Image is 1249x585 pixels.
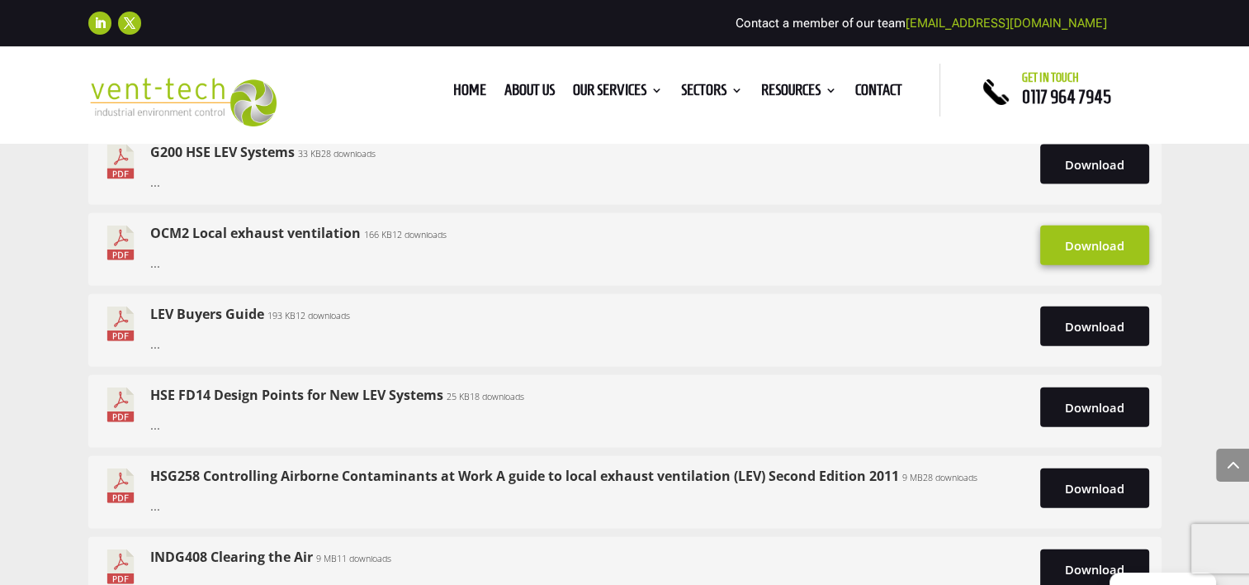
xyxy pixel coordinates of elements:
[316,553,391,564] span: 9 MB 11 downloads
[150,388,1040,435] div: ...
[267,310,350,321] span: 193 KB 12 downloads
[101,468,140,503] img: Icon
[902,472,977,483] span: 9 MB 28 downloads
[150,386,443,404] a: HSE FD14 Design Points for New LEV Systems
[504,84,555,102] a: About us
[855,84,902,102] a: Contact
[150,224,361,242] a: OCM2 Local exhaust ventilation
[150,548,313,566] a: INDG408 Clearing the Air
[364,229,447,240] span: 166 KB 12 downloads
[1040,145,1149,184] a: Download
[150,305,264,323] a: LEV Buyers Guide
[101,226,140,260] img: Icon
[761,84,837,102] a: Resources
[150,145,1040,193] div: ...
[150,468,1040,516] div: ...
[736,16,1107,31] span: Contact a member of our team
[1040,307,1149,346] a: Download
[1040,468,1149,508] a: Download
[101,145,140,179] img: Icon
[150,143,295,161] a: G200 HSE LEV Systems
[101,549,140,584] img: Icon
[447,391,524,402] span: 25 KB 18 downloads
[453,84,486,102] a: Home
[1040,226,1149,265] a: Download
[101,388,140,422] img: Icon
[1040,388,1149,427] a: Download
[150,307,1040,354] div: ...
[88,12,111,35] a: Follow on LinkedIn
[1022,87,1111,107] a: 0117 964 7945
[573,84,663,102] a: Our Services
[118,12,141,35] a: Follow on X
[101,307,140,341] img: Icon
[298,148,376,159] span: 33 KB 28 downloads
[1022,71,1079,84] span: Get in touch
[88,78,277,126] img: 2023-09-27T08_35_16.549ZVENT-TECH---Clear-background
[906,16,1107,31] a: [EMAIL_ADDRESS][DOMAIN_NAME]
[681,84,743,102] a: Sectors
[150,467,899,485] a: HSG258 Controlling Airborne Contaminants at Work A guide to local exhaust ventilation (LEV) Secon...
[150,226,1040,273] div: ...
